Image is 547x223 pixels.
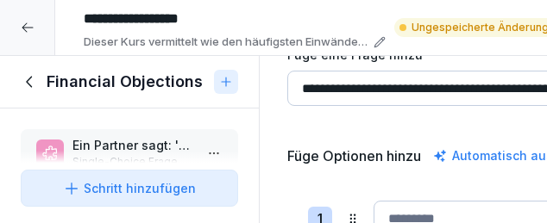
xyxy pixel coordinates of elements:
[84,34,368,51] p: Dieser Kurs vermittelt wie den häufigsten Einwänden potenzieller Partner umzugehen und diese erfo...
[47,71,203,92] h1: Financial Objections
[63,179,196,197] div: Schritt hinzufügen
[21,129,238,177] div: Ein Partner sagt: 'Nur 30%? Das ist mir zu wenig'. Was ist der ERSTE Schritt in deiner Antwort?Si...
[287,146,421,166] h5: Füge Optionen hinzu
[72,136,193,154] p: Ein Partner sagt: 'Nur 30%? Das ist mir zu wenig'. Was ist der ERSTE Schritt in deiner Antwort?
[21,170,238,207] button: Schritt hinzufügen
